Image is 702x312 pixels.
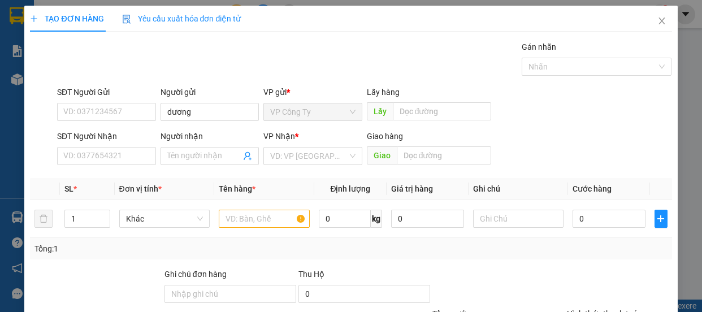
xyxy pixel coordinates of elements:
span: close [657,16,666,25]
span: Lấy [367,102,393,120]
span: Giá trị hàng [391,184,433,193]
input: 0 [391,210,464,228]
span: user-add [243,151,252,161]
div: Người gửi [161,86,259,98]
span: Tên hàng [219,184,255,193]
input: Dọc đường [393,102,491,120]
button: plus [655,210,668,228]
span: plus [655,214,667,223]
div: VP gửi [263,86,362,98]
span: Yêu cầu xuất hóa đơn điện tử [122,14,241,23]
span: SL [64,184,73,193]
div: Tổng: 1 [34,242,272,255]
span: Giao hàng [367,132,403,141]
img: icon [122,15,131,24]
label: Gán nhãn [522,42,556,51]
input: Dọc đường [397,146,491,164]
button: delete [34,210,53,228]
button: Close [646,6,678,37]
span: plus [30,15,38,23]
span: Lấy hàng [367,88,400,97]
input: Ghi Chú [473,210,564,228]
span: VP Công Ty [270,103,356,120]
div: SĐT Người Gửi [57,86,156,98]
span: kg [371,210,382,228]
span: Thu Hộ [298,270,324,279]
div: Người nhận [161,130,259,142]
span: TẠO ĐƠN HÀNG [30,14,103,23]
th: Ghi chú [469,178,569,200]
span: Cước hàng [573,184,612,193]
span: VP Nhận [263,132,295,141]
div: SĐT Người Nhận [57,130,156,142]
span: Định lượng [330,184,370,193]
span: Giao [367,146,397,164]
span: Đơn vị tính [119,184,162,193]
span: Khác [126,210,203,227]
label: Ghi chú đơn hàng [164,270,227,279]
input: Ghi chú đơn hàng [164,285,296,303]
input: VD: Bàn, Ghế [219,210,310,228]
